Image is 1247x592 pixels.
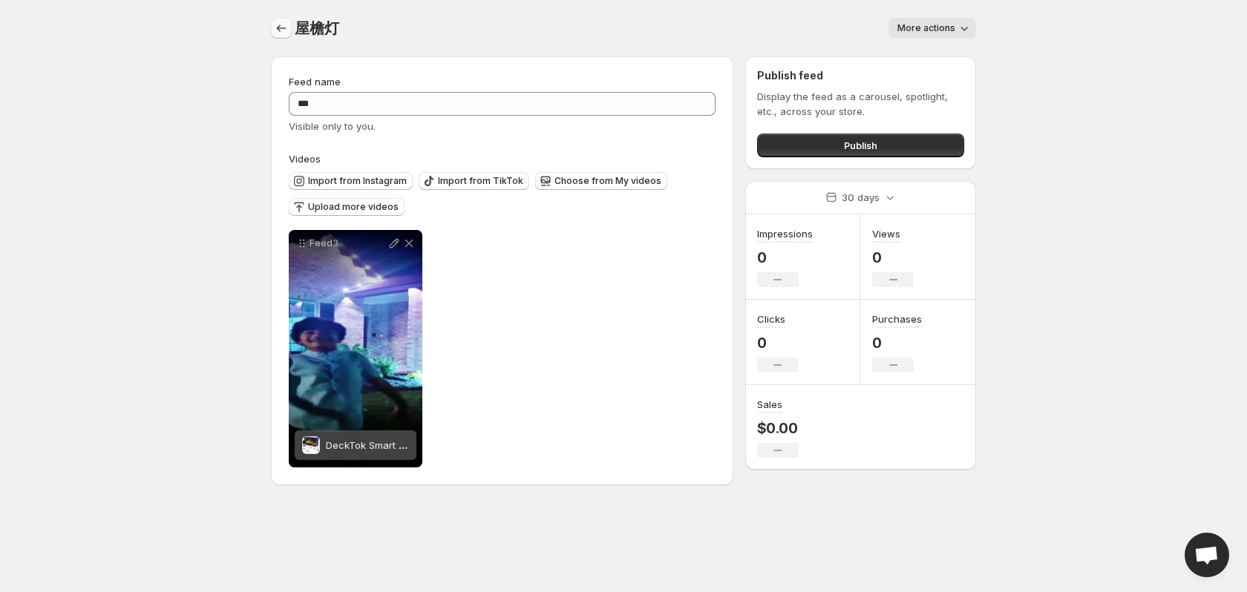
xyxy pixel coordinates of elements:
p: 0 [757,334,799,352]
p: 30 days [842,190,880,205]
span: Feed name [289,76,341,88]
span: 屋檐灯 [295,19,338,37]
button: Choose from My videos [535,172,667,190]
p: 0 [757,249,813,266]
p: 0 [872,334,922,352]
button: Upload more videos [289,198,405,216]
p: 0 [872,249,914,266]
img: DeckTok Smart Permanent Outdoor Lights Pro [302,436,320,454]
p: Display the feed as a carousel, spotlight, etc., across your store. [757,89,964,119]
h2: Publish feed [757,68,964,83]
h3: Views [872,226,900,241]
span: Visible only to you. [289,120,376,132]
span: Publish [844,138,877,153]
span: Videos [289,153,321,165]
h3: Sales [757,397,782,412]
div: Open chat [1185,533,1229,577]
p: Feed3 [310,237,387,249]
h3: Purchases [872,312,922,326]
button: Import from Instagram [289,172,413,190]
span: Choose from My videos [554,175,661,187]
button: More actions [888,18,976,39]
span: DeckTok Smart Permanent Outdoor Lights Pro [326,439,539,451]
div: Feed3DeckTok Smart Permanent Outdoor Lights ProDeckTok Smart Permanent Outdoor Lights Pro [289,230,422,467]
span: More actions [897,22,955,34]
button: Import from TikTok [419,172,529,190]
span: Import from TikTok [438,175,523,187]
p: $0.00 [757,419,799,437]
span: Import from Instagram [308,175,407,187]
h3: Clicks [757,312,785,326]
button: Settings [271,18,292,39]
h3: Impressions [757,226,813,241]
span: Upload more videos [308,201,399,213]
button: Publish [757,134,964,157]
